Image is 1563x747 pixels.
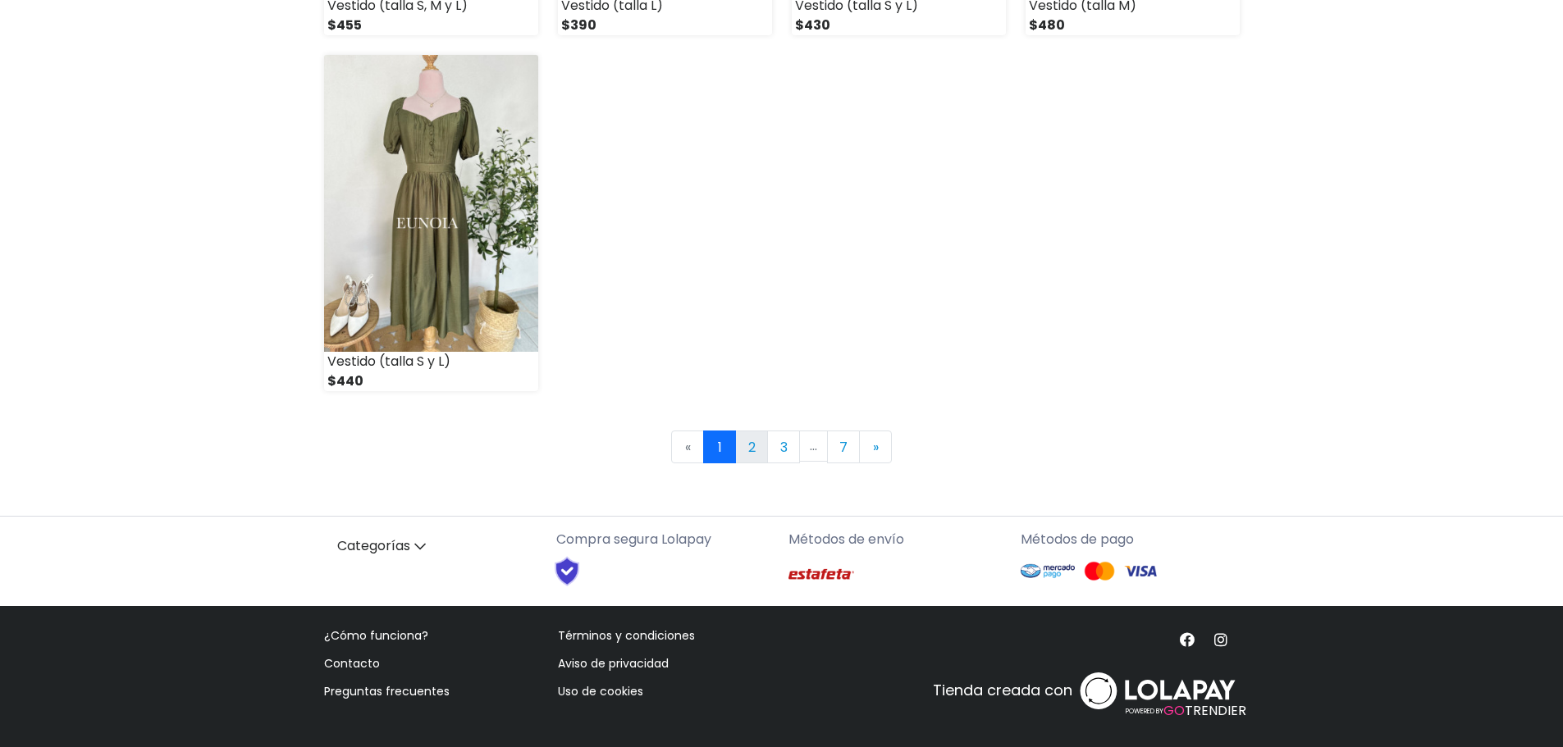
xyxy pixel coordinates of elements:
a: Términos y condiciones [558,627,695,644]
p: Métodos de envío [788,530,1008,549]
div: $440 [324,371,538,391]
a: Aviso de privacidad [558,655,669,672]
p: Métodos de pago [1021,530,1240,549]
p: Tienda creada con [933,679,1072,701]
a: Uso de cookies [558,683,643,699]
span: TRENDIER [1126,701,1246,721]
div: $455 [324,16,538,35]
div: $390 [558,16,772,35]
img: Mastercard Logo [1083,561,1116,581]
a: ¿Cómo funciona? [324,627,428,644]
img: Mercado Pago Logo [1021,556,1076,587]
a: Categorías [324,530,543,563]
div: Vestido (talla S y L) [324,352,538,371]
span: » [873,438,879,457]
p: Compra segura Lolapay [556,530,775,549]
a: POWERED BYGOTRENDIER [1076,659,1240,722]
img: Estafeta Logo [788,556,854,593]
a: Preguntas frecuentes [324,683,450,699]
img: small_1754580759022.jpeg [324,55,538,352]
a: Vestido (talla S y L) $440 [324,55,538,391]
div: $430 [792,16,1006,35]
a: 7 [827,430,860,463]
a: Next [859,430,892,463]
nav: Page navigation [324,430,1240,463]
img: Visa Logo [1124,561,1157,581]
a: 1 [703,430,736,463]
a: 2 [735,430,768,463]
span: GO [1163,701,1185,720]
img: Shield Logo [540,556,595,587]
div: $480 [1026,16,1240,35]
img: logo_white.svg [1076,667,1240,714]
a: 3 [767,430,800,463]
span: POWERED BY [1126,706,1163,715]
a: Contacto [324,655,380,672]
